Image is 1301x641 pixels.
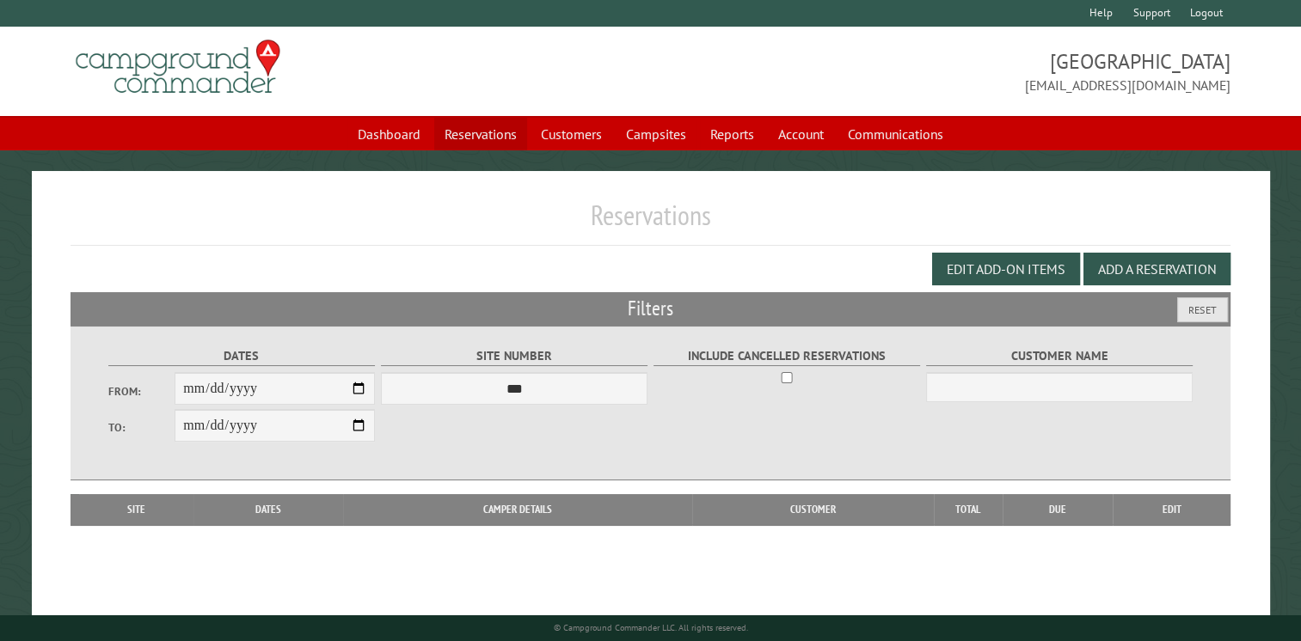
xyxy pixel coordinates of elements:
a: Reports [700,118,764,150]
th: Due [1003,494,1113,525]
a: Dashboard [347,118,431,150]
button: Reset [1177,297,1228,322]
label: Include Cancelled Reservations [654,346,921,366]
label: Dates [108,346,376,366]
th: Customer [692,494,934,525]
span: [GEOGRAPHIC_DATA] [EMAIL_ADDRESS][DOMAIN_NAME] [651,47,1231,95]
th: Dates [193,494,343,525]
th: Site [79,494,193,525]
button: Add a Reservation [1083,253,1230,285]
label: Customer Name [926,346,1194,366]
a: Communications [838,118,954,150]
label: Site Number [381,346,648,366]
h1: Reservations [71,198,1230,246]
a: Reservations [434,118,527,150]
a: Customers [531,118,612,150]
label: From: [108,383,175,400]
a: Account [768,118,834,150]
th: Total [934,494,1003,525]
label: To: [108,419,175,436]
a: Campsites [616,118,697,150]
h2: Filters [71,292,1230,325]
th: Camper Details [343,494,692,525]
button: Edit Add-on Items [932,253,1080,285]
small: © Campground Commander LLC. All rights reserved. [554,622,748,633]
th: Edit [1113,494,1230,525]
img: Campground Commander [71,34,285,101]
